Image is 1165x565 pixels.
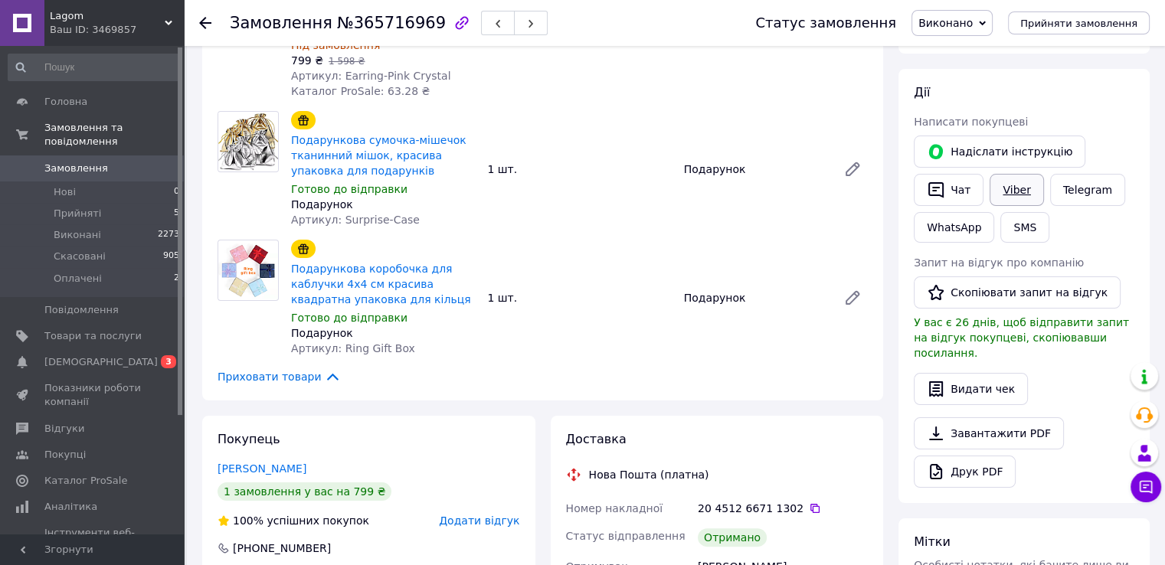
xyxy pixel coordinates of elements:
[44,303,119,317] span: Повідомлення
[218,113,278,171] img: Подарункова сумочка-мішечок тканинний мішок, красива упаковка для подарунків
[337,14,446,32] span: №365716969
[698,528,767,547] div: Отримано
[291,54,323,67] span: 799 ₴
[44,474,127,488] span: Каталог ProSale
[914,212,994,243] a: WhatsApp
[44,422,84,436] span: Відгуки
[291,312,407,324] span: Готово до відправки
[44,448,86,462] span: Покупці
[914,136,1085,168] button: Надіслати інструкцію
[163,250,179,263] span: 905
[291,342,415,354] span: Артикул: Ring Gift Box
[54,250,106,263] span: Скасовані
[566,530,686,542] span: Статус відправлення
[8,54,181,81] input: Пошук
[218,513,369,528] div: успішних покупок
[44,95,87,109] span: Головна
[1131,472,1161,502] button: Чат з покупцем
[837,154,868,185] a: Редагувати
[231,541,332,556] div: [PHONE_NUMBER]
[914,174,983,206] button: Чат
[291,197,475,212] div: Подарунок
[698,501,868,516] div: 20 4512 6671 1302
[566,502,663,514] span: Номер накладної
[199,15,211,31] div: Повернутися назад
[44,381,142,409] span: Показники роботи компанії
[218,482,391,501] div: 1 замовлення у вас на 799 ₴
[585,467,713,482] div: Нова Пошта (платна)
[174,207,179,220] span: 5
[918,17,973,29] span: Виконано
[566,432,627,446] span: Доставка
[54,272,102,286] span: Оплачені
[44,526,142,554] span: Інструменти веб-майстра та SEO
[233,514,263,527] span: 100%
[44,121,184,149] span: Замовлення та повідомлення
[54,185,76,199] span: Нові
[755,15,896,31] div: Статус замовлення
[914,116,1028,128] span: Написати покупцеві
[914,534,951,549] span: Мітки
[54,207,101,220] span: Прийняті
[291,214,420,226] span: Артикул: Surprise-Сase
[914,85,930,100] span: Дії
[678,158,831,180] div: Подарунок
[230,14,332,32] span: Замовлення
[914,456,1016,488] a: Друк PDF
[50,23,184,37] div: Ваш ID: 3469857
[1050,174,1125,206] a: Telegram
[50,9,165,23] span: Lagom
[914,276,1121,309] button: Скопіювати запит на відгук
[218,432,280,446] span: Покупець
[914,417,1064,449] a: Завантажити PDF
[914,373,1028,405] button: Видати чек
[291,325,475,341] div: Подарунок
[914,256,1084,269] span: Запит на відгук про компанію
[54,228,101,242] span: Виконані
[218,368,341,385] span: Приховати товари
[837,282,868,313] a: Редагувати
[44,500,97,514] span: Аналітика
[44,162,108,175] span: Замовлення
[174,272,179,286] span: 2
[161,355,176,368] span: 3
[481,158,677,180] div: 1 шт.
[158,228,179,242] span: 2273
[678,287,831,309] div: Подарунок
[291,39,380,51] span: Під замовлення
[1020,18,1137,29] span: Прийняти замовлення
[218,462,306,475] a: [PERSON_NAME]
[291,85,430,97] span: Каталог ProSale: 63.28 ₴
[914,316,1129,359] span: У вас є 26 днів, щоб відправити запит на відгук покупцеві, скопіювавши посилання.
[1000,212,1049,243] button: SMS
[291,70,451,82] span: Артикул: Earring-Pink Crystal
[218,242,278,299] img: Подарункова коробочка для каблучки 4x4 см красива квадратна упаковка для кільця
[990,174,1043,206] a: Viber
[291,134,466,177] a: Подарункова сумочка-мішечок тканинний мішок, красива упаковка для подарунків
[439,514,519,527] span: Додати відгук
[174,185,179,199] span: 0
[291,183,407,195] span: Готово до відправки
[329,56,365,67] span: 1 598 ₴
[481,287,677,309] div: 1 шт.
[44,329,142,343] span: Товари та послуги
[44,355,158,369] span: [DEMOGRAPHIC_DATA]
[1008,11,1150,34] button: Прийняти замовлення
[291,263,471,305] a: Подарункова коробочка для каблучки 4x4 см красива квадратна упаковка для кільця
